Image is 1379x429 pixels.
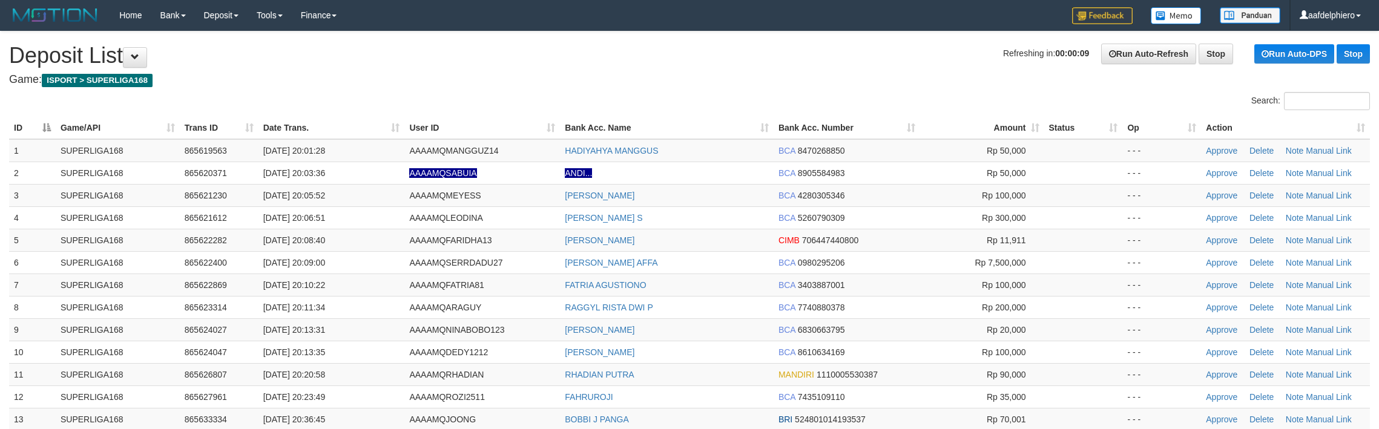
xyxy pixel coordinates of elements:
span: Copy 4280305346 to clipboard [798,191,845,200]
a: Note [1286,370,1304,379]
span: Copy 706447440800 to clipboard [802,235,858,245]
span: Copy 524801014193537 to clipboard [795,414,866,424]
span: 865622282 [185,235,227,245]
td: 5 [9,229,56,251]
span: Copy 6830663795 to clipboard [798,325,845,335]
a: Manual Link [1306,414,1352,424]
th: Bank Acc. Number: activate to sort column ascending [774,117,920,139]
a: HADIYAHYA MANGGUS [565,146,658,156]
span: Rp 100,000 [982,347,1025,357]
span: [DATE] 20:23:49 [263,392,325,402]
a: [PERSON_NAME] [565,325,634,335]
a: [PERSON_NAME] [565,191,634,200]
td: SUPERLIGA168 [56,341,180,363]
img: Button%20Memo.svg [1151,7,1202,24]
span: 865622400 [185,258,227,267]
span: [DATE] 20:09:00 [263,258,325,267]
a: Delete [1249,168,1274,178]
h4: Game: [9,74,1370,86]
a: Manual Link [1306,235,1352,245]
span: Copy 7435109110 to clipboard [798,392,845,402]
span: Rp 50,000 [987,146,1026,156]
td: - - - [1122,296,1201,318]
td: - - - [1122,341,1201,363]
span: BCA [778,168,795,178]
span: [DATE] 20:08:40 [263,235,325,245]
span: 865627961 [185,392,227,402]
span: Rp 35,000 [987,392,1026,402]
a: Approve [1206,258,1237,267]
span: [DATE] 20:03:36 [263,168,325,178]
span: AAAAMQLEODINA [409,213,482,223]
a: Stop [1199,44,1233,64]
a: Delete [1249,325,1274,335]
a: Manual Link [1306,370,1352,379]
span: [DATE] 20:06:51 [263,213,325,223]
td: 8 [9,296,56,318]
span: 865621612 [185,213,227,223]
span: AAAAMQFATRIA81 [409,280,484,290]
td: - - - [1122,184,1201,206]
td: - - - [1122,139,1201,162]
a: Approve [1206,235,1237,245]
a: Delete [1249,392,1274,402]
a: Manual Link [1306,280,1352,290]
a: Manual Link [1306,258,1352,267]
span: Rp 200,000 [982,303,1025,312]
span: Rp 11,911 [987,235,1026,245]
th: Bank Acc. Name: activate to sort column ascending [560,117,774,139]
a: Note [1286,213,1304,223]
td: 9 [9,318,56,341]
a: Note [1286,303,1304,312]
td: - - - [1122,251,1201,273]
span: ISPORT > SUPERLIGA168 [42,74,153,87]
th: Amount: activate to sort column ascending [920,117,1044,139]
img: panduan.png [1220,7,1280,24]
td: 7 [9,273,56,296]
th: Game/API: activate to sort column ascending [56,117,180,139]
span: AAAAMQARAGUY [409,303,481,312]
span: [DATE] 20:11:34 [263,303,325,312]
span: Nama rekening ada tanda titik/strip, harap diedit [409,168,476,178]
a: Note [1286,191,1304,200]
span: BCA [778,392,795,402]
span: 865624047 [185,347,227,357]
img: MOTION_logo.png [9,6,101,24]
a: RHADIAN PUTRA [565,370,634,379]
span: 865622869 [185,280,227,290]
span: AAAAMQMANGGUZ14 [409,146,498,156]
span: 865620371 [185,168,227,178]
td: SUPERLIGA168 [56,184,180,206]
a: Note [1286,280,1304,290]
span: BCA [778,303,795,312]
td: 6 [9,251,56,273]
a: Manual Link [1306,213,1352,223]
img: Feedback.jpg [1072,7,1133,24]
span: Rp 100,000 [982,191,1025,200]
span: [DATE] 20:10:22 [263,280,325,290]
a: RAGGYL RISTA DWI P [565,303,653,312]
span: BCA [778,213,795,223]
span: BRI [778,414,792,424]
th: ID: activate to sort column descending [9,117,56,139]
a: [PERSON_NAME] S [565,213,642,223]
span: 865624027 [185,325,227,335]
span: Rp 20,000 [987,325,1026,335]
span: Copy 8610634169 to clipboard [798,347,845,357]
td: - - - [1122,162,1201,184]
a: Delete [1249,213,1274,223]
span: Rp 50,000 [987,168,1026,178]
td: SUPERLIGA168 [56,318,180,341]
span: Rp 70,001 [987,414,1026,424]
td: SUPERLIGA168 [56,363,180,385]
a: Approve [1206,303,1237,312]
td: SUPERLIGA168 [56,139,180,162]
a: Note [1286,146,1304,156]
a: Approve [1206,347,1237,357]
a: Run Auto-Refresh [1101,44,1196,64]
span: [DATE] 20:36:45 [263,414,325,424]
span: Rp 100,000 [982,280,1025,290]
span: [DATE] 20:13:31 [263,325,325,335]
th: Trans ID: activate to sort column ascending [180,117,258,139]
a: [PERSON_NAME] [565,235,634,245]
